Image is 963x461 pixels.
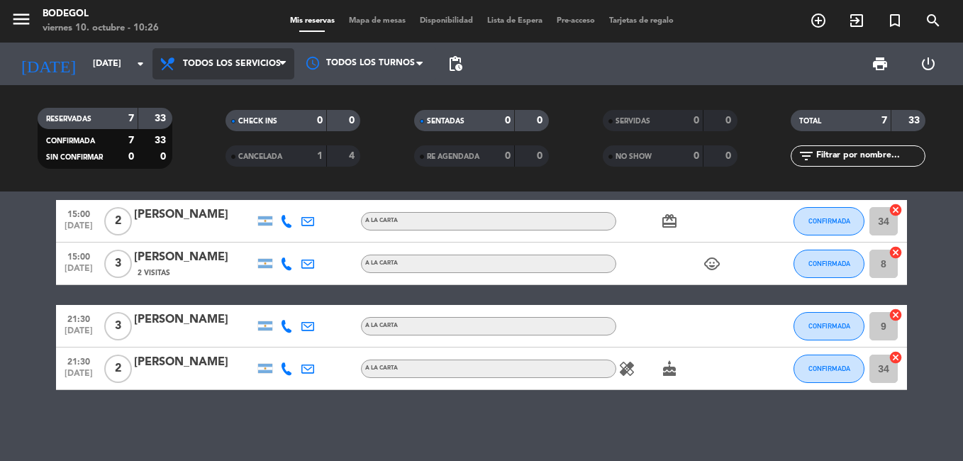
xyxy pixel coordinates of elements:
[799,118,821,125] span: TOTAL
[317,151,323,161] strong: 1
[808,217,850,225] span: CONFIRMADA
[694,151,699,161] strong: 0
[183,59,281,69] span: Todos los servicios
[505,151,511,161] strong: 0
[128,135,134,145] strong: 7
[427,153,479,160] span: RE AGENDADA
[61,310,96,326] span: 21:30
[61,221,96,238] span: [DATE]
[889,245,903,260] i: cancel
[104,312,132,340] span: 3
[725,151,734,161] strong: 0
[661,213,678,230] i: card_giftcard
[128,113,134,123] strong: 7
[505,116,511,126] strong: 0
[342,17,413,25] span: Mapa de mesas
[537,151,545,161] strong: 0
[889,308,903,322] i: cancel
[104,250,132,278] span: 3
[365,365,398,371] span: A LA CARTA
[134,311,255,329] div: [PERSON_NAME]
[61,369,96,385] span: [DATE]
[61,264,96,280] span: [DATE]
[132,55,149,72] i: arrow_drop_down
[886,12,903,29] i: turned_in_not
[794,312,864,340] button: CONFIRMADA
[128,152,134,162] strong: 0
[881,116,887,126] strong: 7
[11,9,32,35] button: menu
[848,12,865,29] i: exit_to_app
[908,116,923,126] strong: 33
[61,205,96,221] span: 15:00
[61,352,96,369] span: 21:30
[349,151,357,161] strong: 4
[365,218,398,223] span: A LA CARTA
[808,260,850,267] span: CONFIRMADA
[104,207,132,235] span: 2
[616,153,652,160] span: NO SHOW
[794,207,864,235] button: CONFIRMADA
[794,250,864,278] button: CONFIRMADA
[808,322,850,330] span: CONFIRMADA
[46,154,103,161] span: SIN CONFIRMAR
[808,365,850,372] span: CONFIRMADA
[889,350,903,365] i: cancel
[61,248,96,264] span: 15:00
[920,55,937,72] i: power_settings_new
[365,260,398,266] span: A LA CARTA
[138,267,170,279] span: 2 Visitas
[616,118,650,125] span: SERVIDAS
[904,43,952,85] div: LOG OUT
[155,135,169,145] strong: 33
[317,116,323,126] strong: 0
[537,116,545,126] strong: 0
[283,17,342,25] span: Mis reservas
[46,116,91,123] span: RESERVADAS
[134,353,255,372] div: [PERSON_NAME]
[43,21,159,35] div: viernes 10. octubre - 10:26
[815,148,925,164] input: Filtrar por nombre...
[427,118,464,125] span: SENTADAS
[925,12,942,29] i: search
[238,153,282,160] span: CANCELADA
[661,360,678,377] i: cake
[550,17,602,25] span: Pre-acceso
[155,113,169,123] strong: 33
[238,118,277,125] span: CHECK INS
[134,248,255,267] div: [PERSON_NAME]
[794,355,864,383] button: CONFIRMADA
[725,116,734,126] strong: 0
[104,355,132,383] span: 2
[694,116,699,126] strong: 0
[798,148,815,165] i: filter_list
[134,206,255,224] div: [PERSON_NAME]
[11,9,32,30] i: menu
[46,138,95,145] span: CONFIRMADA
[349,116,357,126] strong: 0
[447,55,464,72] span: pending_actions
[413,17,480,25] span: Disponibilidad
[602,17,681,25] span: Tarjetas de regalo
[160,152,169,162] strong: 0
[889,203,903,217] i: cancel
[810,12,827,29] i: add_circle_outline
[61,326,96,343] span: [DATE]
[618,360,635,377] i: healing
[43,7,159,21] div: Bodegol
[365,323,398,328] span: A LA CARTA
[480,17,550,25] span: Lista de Espera
[703,255,720,272] i: child_care
[11,48,86,79] i: [DATE]
[872,55,889,72] span: print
